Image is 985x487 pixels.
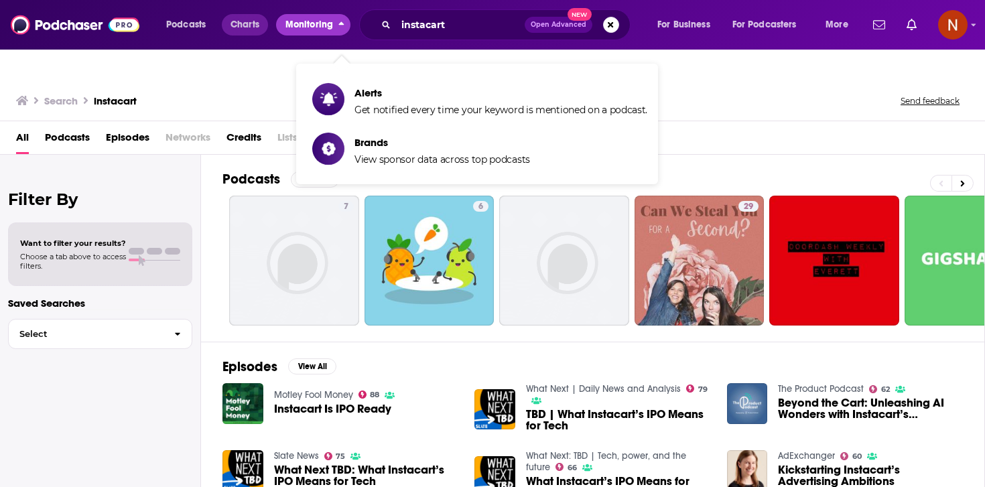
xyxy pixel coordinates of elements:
[568,465,577,471] span: 66
[44,94,78,107] h3: Search
[354,86,647,99] span: Alerts
[45,127,90,154] a: Podcasts
[852,454,862,460] span: 60
[291,171,339,188] button: View All
[826,15,848,34] span: More
[222,383,263,424] img: Instacart Is IPO Ready
[897,95,964,107] button: Send feedback
[531,21,586,28] span: Open Advanced
[732,15,797,34] span: For Podcasters
[324,452,346,460] a: 75
[285,15,333,34] span: Monitoring
[20,252,126,271] span: Choose a tab above to access filters.
[277,127,298,154] span: Lists
[698,387,708,393] span: 79
[568,8,592,21] span: New
[526,450,686,473] a: What Next: TBD | Tech, power, and the future
[229,196,359,326] a: 7
[226,127,261,154] a: Credits
[106,127,149,154] a: Episodes
[727,383,768,424] img: Beyond the Cart: Unleashing AI Wonders with Instacart’s Shopping Revolution by Instacart CPO
[816,14,865,36] button: open menu
[938,10,968,40] img: User Profile
[938,10,968,40] button: Show profile menu
[288,358,336,374] button: View All
[778,464,963,487] a: Kickstarting Instacart’s Advertising Ambitions
[222,14,267,36] a: Charts
[370,392,379,398] span: 88
[778,383,864,395] a: The Product Podcast
[869,385,890,393] a: 62
[222,358,336,375] a: EpisodesView All
[354,104,647,116] span: Get notified every time your keyword is mentioned on a podcast.
[157,14,223,36] button: open menu
[11,12,139,38] img: Podchaser - Follow, Share and Rate Podcasts
[274,403,391,415] a: Instacart Is IPO Ready
[526,383,681,395] a: What Next | Daily News and Analysis
[8,297,192,309] p: Saved Searches
[9,330,163,338] span: Select
[686,385,708,393] a: 79
[222,171,339,188] a: PodcastsView All
[166,127,210,154] span: Networks
[20,238,126,248] span: Want to filter your results?
[336,454,345,460] span: 75
[274,450,319,462] a: Slate News
[344,200,348,214] span: 7
[372,9,643,40] div: Search podcasts, credits, & more...
[478,200,483,214] span: 6
[231,15,259,34] span: Charts
[358,391,380,399] a: 88
[354,153,530,165] span: View sponsor data across top podcasts
[94,94,137,107] h3: instacart
[778,450,835,462] a: AdExchanger
[526,409,711,431] a: TBD | What Instacart’s IPO Means for Tech
[738,201,759,212] a: 29
[901,13,922,36] a: Show notifications dropdown
[868,13,891,36] a: Show notifications dropdown
[635,196,765,326] a: 29
[16,127,29,154] a: All
[778,397,963,420] a: Beyond the Cart: Unleashing AI Wonders with Instacart’s Shopping Revolution by Instacart CPO
[276,14,350,36] button: close menu
[222,171,280,188] h2: Podcasts
[166,15,206,34] span: Podcasts
[657,15,710,34] span: For Business
[840,452,862,460] a: 60
[525,17,592,33] button: Open AdvancedNew
[354,136,530,149] span: Brands
[555,463,577,471] a: 66
[8,319,192,349] button: Select
[274,464,459,487] a: What Next TBD: What Instacart’s IPO Means for Tech
[222,358,277,375] h2: Episodes
[474,389,515,430] img: TBD | What Instacart’s IPO Means for Tech
[648,14,727,36] button: open menu
[396,14,525,36] input: Search podcasts, credits, & more...
[881,387,890,393] span: 62
[724,14,816,36] button: open menu
[365,196,495,326] a: 6
[744,200,753,214] span: 29
[938,10,968,40] span: Logged in as AdelNBM
[8,190,192,209] h2: Filter By
[473,201,488,212] a: 6
[274,389,353,401] a: Motley Fool Money
[338,201,354,212] a: 7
